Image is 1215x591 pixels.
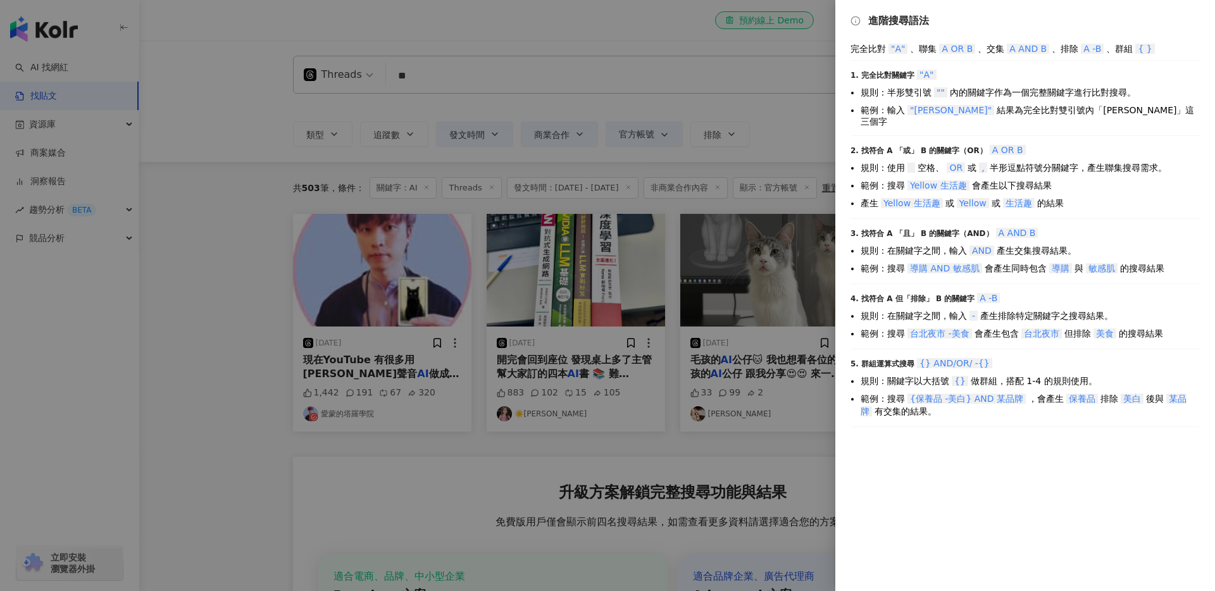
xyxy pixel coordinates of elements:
span: 美食 [1093,328,1116,339]
span: A AND B [1007,44,1049,54]
span: A -B [1081,44,1104,54]
span: {} [952,376,968,386]
div: 2. 找符合 A 「或」 B 的關鍵字（OR） [850,144,1200,156]
span: Yellow 生活趣 [881,198,943,208]
li: 範例：搜尋 ，會產生 排除 後與 有交集的結果。 [861,392,1200,418]
span: "A" [888,44,907,54]
li: 範例：搜尋 會產生包含 但排除 的搜尋結果 [861,327,1200,340]
span: 生活趣 [1003,198,1035,208]
div: 3. 找符合 A 「且」 B 的關鍵字（AND） [850,227,1200,239]
span: 台北夜市 [1021,328,1062,339]
li: 規則：使用 空格、 或 半形逗點符號分關鍵字，產生聯集搜尋需求。 [861,161,1200,174]
li: 規則：半形雙引號 內的關鍵字作為一個完整關鍵字進行比對搜尋。 [861,86,1200,99]
span: A -B [977,293,1000,303]
span: Yellow [957,198,989,208]
div: 4. 找符合 A 但「排除」 B 的關鍵字 [850,292,1200,304]
span: , [979,163,987,173]
span: OR [947,163,965,173]
div: 完全比對 、聯集 、交集 、排除 、群組 [850,42,1200,55]
span: "A" [917,70,936,80]
li: 產生 或 或 的結果 [861,197,1200,209]
span: 保養品 [1066,394,1098,404]
span: Yellow 生活趣 [907,180,969,190]
span: A OR B [939,44,975,54]
span: A AND B [996,228,1038,238]
div: 1. 完全比對關鍵字 [850,68,1200,81]
span: { } [1135,44,1154,54]
span: "[PERSON_NAME]" [907,105,994,115]
li: 規則：在關鍵字之間，輸入 產生排除特定關鍵字之搜尋結果。 [861,309,1200,322]
span: 敏感肌 [1086,263,1118,273]
span: 導購 AND 敏感肌 [907,263,982,273]
span: 美白 [1121,394,1143,404]
li: 規則：在關鍵字之間，輸入 產生交集搜尋結果。 [861,244,1200,257]
li: 範例：搜尋 會產生同時包含 與 的搜尋結果 [861,262,1200,275]
span: 台北夜市 -美食 [907,328,972,339]
span: - [969,311,978,321]
div: 進階搜尋語法 [850,15,1200,27]
span: {保養品 -美白} AND 某品牌 [907,394,1026,404]
li: 規則：關鍵字以大括號 做群組，搭配 1-4 的規則使用。 [861,375,1200,387]
li: 範例：搜尋 會產生以下搜尋結果 [861,179,1200,192]
span: A OR B [990,145,1026,155]
div: 5. 群組運算式搜尋 [850,357,1200,370]
span: {} AND/OR/ -{} [917,358,992,368]
li: 範例：輸入 結果為完全比對雙引號內「[PERSON_NAME]」這三個字 [861,104,1200,127]
span: 導購 [1049,263,1072,273]
span: "" [934,87,947,97]
span: AND [969,246,994,256]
